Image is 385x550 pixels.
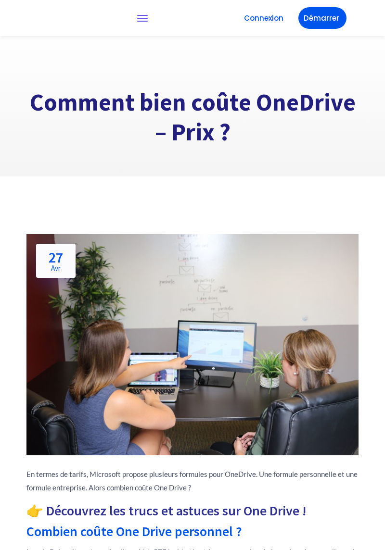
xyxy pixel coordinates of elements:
[36,244,76,278] a: 27Avr
[49,250,63,272] h2: 27
[26,87,359,148] h1: Comment bien coûte OneDrive – Prix ?
[26,467,359,494] p: En termes de tarifs, Microsoft propose plusieurs formules pour OneDrive. Une formule personnelle ...
[26,525,359,538] h2: Combien coûte One Drive personnel ?
[26,502,307,519] a: 👉 Découvrez les trucs et astuces sur One Drive !
[137,12,148,24] button: Toggle navigation
[49,264,63,272] span: Avr
[239,7,289,29] a: Connexion
[298,7,346,29] a: Démarrer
